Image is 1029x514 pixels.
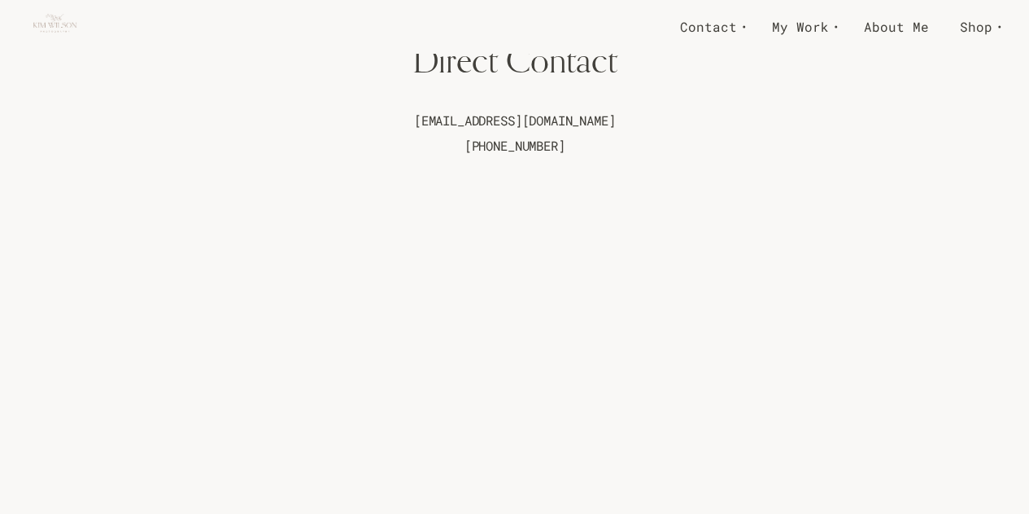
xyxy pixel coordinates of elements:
[960,15,992,38] span: Shop
[772,15,829,38] span: My Work
[33,4,77,49] img: Kim Wilson Photography
[33,108,996,134] p: [EMAIL_ADDRESS][DOMAIN_NAME]
[848,12,944,41] a: About Me
[33,37,996,81] h1: Direct Contact
[33,133,996,159] p: [PHONE_NUMBER]
[944,12,1012,41] a: Shop
[756,12,848,41] a: My Work
[680,15,737,38] span: Contact
[665,12,756,41] a: Contact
